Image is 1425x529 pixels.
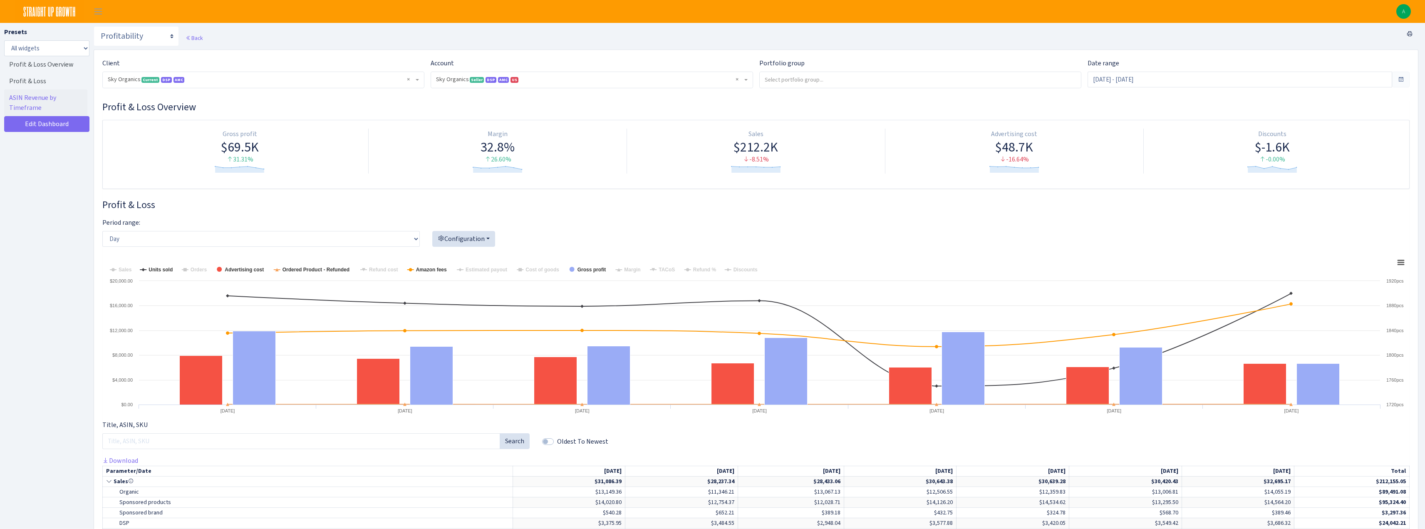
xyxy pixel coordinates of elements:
label: Date range [1088,58,1119,68]
div: $69.5K [114,139,365,155]
input: Select portfolio group... [760,72,1081,87]
div: -0.00% [1147,155,1398,164]
tspan: Cost of goods [525,267,559,273]
td: $12,506.55 [844,487,957,497]
tspan: Margin [624,267,640,273]
span: Seller [470,77,484,83]
td: $389.18 [738,507,844,518]
span: Remove all items [407,75,410,84]
tspan: Gross profit [577,267,606,273]
td: $3,549.42 [1069,518,1182,528]
span: DSP [486,77,496,83]
tspan: Sales [119,267,132,273]
text: [DATE] [1284,408,1299,413]
td: Sponsored brand [103,507,513,518]
td: $32,695.17 [1182,476,1294,487]
td: $13,149.36 [513,487,625,497]
span: US [511,77,518,83]
td: $12,359.83 [957,487,1069,497]
td: $12,028.71 [738,497,844,507]
text: $16,000.00 [110,303,133,308]
td: $432.75 [844,507,957,518]
button: Configuration [432,231,495,247]
td: DSP [103,518,513,528]
span: [DATE] [1273,467,1291,475]
div: 32.8% [372,139,623,155]
div: Margin [372,129,623,139]
td: $13,295.50 [1069,497,1182,507]
text: $8,000.00 [112,353,133,358]
tspan: Estimated payout [466,267,507,273]
text: [DATE] [398,408,412,413]
td: $212,155.05 [1294,476,1410,487]
text: [DATE] [221,408,235,413]
td: $30,643.38 [844,476,957,487]
td: $30,639.28 [957,476,1069,487]
td: $652.21 [625,507,738,518]
div: $48.7K [889,139,1140,155]
div: 26.60% [372,155,623,164]
td: Sponsored products [103,497,513,507]
td: $3,375.95 [513,518,625,528]
td: $12,754.37 [625,497,738,507]
td: $30,420.43 [1069,476,1182,487]
text: $0.00 [121,402,133,407]
td: $95,324.40 [1294,497,1410,507]
td: $14,020.80 [513,497,625,507]
text: $4,000.00 [112,378,133,382]
td: $540.28 [513,507,625,518]
td: $3,577.88 [844,518,957,528]
div: Discounts [1147,129,1398,139]
td: $3,484.55 [625,518,738,528]
td: $568.70 [1069,507,1182,518]
span: [DATE] [1161,467,1178,475]
td: $11,346.21 [625,487,738,497]
a: A [1396,4,1411,19]
h3: Widget #28 [102,199,1410,211]
div: -16.64% [889,155,1140,164]
td: $28,237.34 [625,476,738,487]
span: [DATE] [935,467,953,475]
td: $2,948.04 [738,518,844,528]
a: Profit & Loss [4,73,87,89]
text: 1920pcs [1386,278,1404,283]
text: 1720pcs [1386,402,1404,407]
tspan: Discounts [734,267,758,273]
div: $212.2K [630,139,882,155]
img: Angela Sun [1396,4,1411,19]
div: $-1.6K [1147,139,1398,155]
td: $3,420.05 [957,518,1069,528]
a: Back [186,34,203,42]
td: $28,433.06 [738,476,844,487]
tspan: TACoS [659,267,675,273]
text: $12,000.00 [110,328,133,333]
tspan: Ordered Product - Refunded [283,267,349,273]
text: 1760pcs [1386,378,1404,382]
td: $13,006.81 [1069,487,1182,497]
td: Total [1294,466,1410,476]
span: Current [141,77,159,83]
td: $14,055.19 [1182,487,1294,497]
tspan: Advertising cost [225,267,264,273]
span: [DATE] [717,467,734,475]
span: Sky Organics <span class="badge badge-success">Current</span><span class="badge badge-primary">DS... [103,72,424,88]
text: [DATE] [929,408,944,413]
label: Client [102,58,120,68]
tspan: Amazon fees [416,267,447,273]
text: 1800pcs [1386,353,1404,358]
h3: Widget #30 [102,101,1410,113]
span: AMC [498,77,509,83]
td: $324.78 [957,507,1069,518]
span: Sky Organics <span class="badge badge-success">Current</span><span class="badge badge-primary">DS... [108,75,414,84]
label: Presets [4,27,27,37]
label: Oldest To Newest [557,437,608,447]
text: [DATE] [752,408,767,413]
span: AMC [173,77,184,83]
text: [DATE] [1107,408,1121,413]
button: Search [500,433,530,449]
span: Remove all items [736,75,739,84]
text: 1840pcs [1386,328,1404,333]
td: $13,067.13 [738,487,844,497]
div: -8.51% [630,155,882,164]
div: 31.31% [114,155,365,164]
